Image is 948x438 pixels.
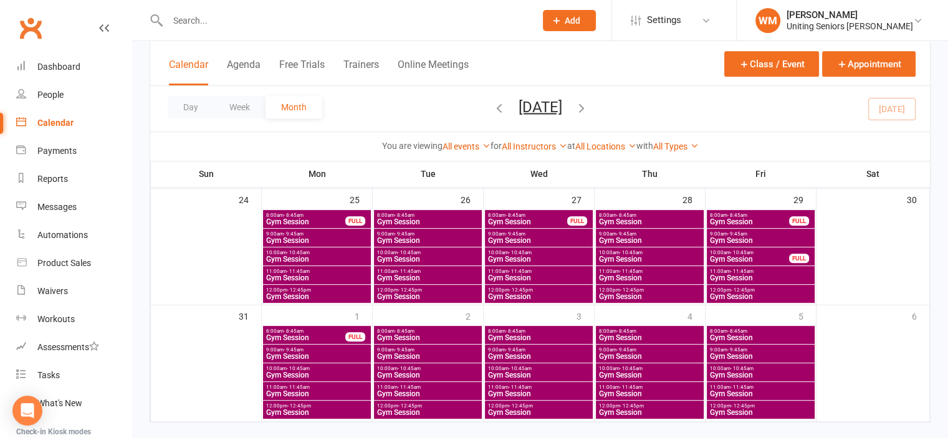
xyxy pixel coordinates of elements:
span: 8:00am [487,212,568,218]
span: - 12:45pm [620,403,644,409]
span: - 10:45am [620,250,643,255]
span: Gym Session [709,293,812,300]
div: 24 [239,189,261,209]
div: FULL [345,332,365,341]
span: Gym Session [487,353,590,360]
button: Online Meetings [398,59,469,85]
a: Tasks [16,361,132,389]
a: All Locations [575,141,636,151]
span: - 10:45am [509,366,532,371]
div: People [37,90,64,100]
div: 5 [798,305,816,326]
span: 8:00am [266,328,346,334]
span: Gym Session [266,334,346,341]
span: 9:00am [266,231,368,237]
a: What's New [16,389,132,417]
span: 12:00pm [376,403,479,409]
div: 26 [461,189,483,209]
div: Payments [37,146,77,156]
span: 11:00am [266,384,368,390]
th: Thu [595,161,706,187]
span: Gym Session [266,255,368,263]
span: - 9:45am [616,231,636,237]
span: - 8:45am [505,212,525,218]
span: 9:00am [487,347,590,353]
th: Mon [262,161,373,187]
span: - 8:45am [727,328,747,334]
div: FULL [789,216,809,226]
span: 11:00am [487,269,590,274]
div: Open Intercom Messenger [12,396,42,426]
span: Gym Session [598,409,701,416]
span: - 8:45am [284,212,304,218]
button: Day [168,96,214,118]
a: Dashboard [16,53,132,81]
span: 11:00am [376,384,479,390]
button: Free Trials [279,59,325,85]
div: FULL [345,216,365,226]
span: Gym Session [266,390,368,398]
span: - 10:45am [398,250,421,255]
span: - 10:45am [398,366,421,371]
span: 11:00am [376,269,479,274]
span: - 11:45am [398,269,421,274]
span: - 9:45am [284,231,304,237]
span: 11:00am [598,384,701,390]
span: 8:00am [709,328,812,334]
span: 10:00am [598,250,701,255]
span: - 12:45pm [620,287,644,293]
span: - 10:45am [287,366,310,371]
span: 8:00am [598,328,701,334]
span: - 9:45am [395,231,414,237]
span: 12:00pm [709,287,812,293]
span: 8:00am [266,212,346,218]
a: Reports [16,165,132,193]
div: What's New [37,398,82,408]
span: 8:00am [598,212,701,218]
span: 12:00pm [266,287,368,293]
span: - 11:45am [620,269,643,274]
span: 11:00am [487,384,590,390]
span: - 8:45am [284,328,304,334]
span: Gym Session [376,255,479,263]
strong: for [491,141,502,151]
button: Appointment [822,51,916,77]
span: Gym Session [598,237,701,244]
span: Gym Session [487,218,568,226]
div: 1 [355,305,372,326]
span: Gym Session [598,274,701,282]
span: - 12:45pm [398,403,422,409]
span: 9:00am [598,231,701,237]
span: 12:00pm [709,403,812,409]
strong: You are viewing [382,141,443,151]
span: 12:00pm [487,287,590,293]
div: 29 [793,189,816,209]
span: 12:00pm [487,403,590,409]
span: - 11:45am [730,269,754,274]
span: - 8:45am [395,212,414,218]
span: 12:00pm [376,287,479,293]
span: Gym Session [266,237,368,244]
span: - 9:45am [284,347,304,353]
span: Gym Session [709,237,812,244]
div: 6 [912,305,929,326]
div: 30 [907,189,929,209]
span: Gym Session [598,371,701,379]
span: Gym Session [487,255,590,263]
a: People [16,81,132,109]
a: All events [443,141,491,151]
span: 9:00am [266,347,368,353]
span: 9:00am [376,231,479,237]
span: - 9:45am [616,347,636,353]
span: Gym Session [709,255,790,263]
a: Clubworx [15,12,46,44]
span: - 10:45am [730,366,754,371]
span: - 8:45am [727,212,747,218]
span: Gym Session [266,274,368,282]
span: Gym Session [598,255,701,263]
span: Gym Session [487,237,590,244]
span: - 12:45pm [731,403,755,409]
span: - 9:45am [727,231,747,237]
span: 11:00am [598,269,701,274]
div: 3 [577,305,594,326]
